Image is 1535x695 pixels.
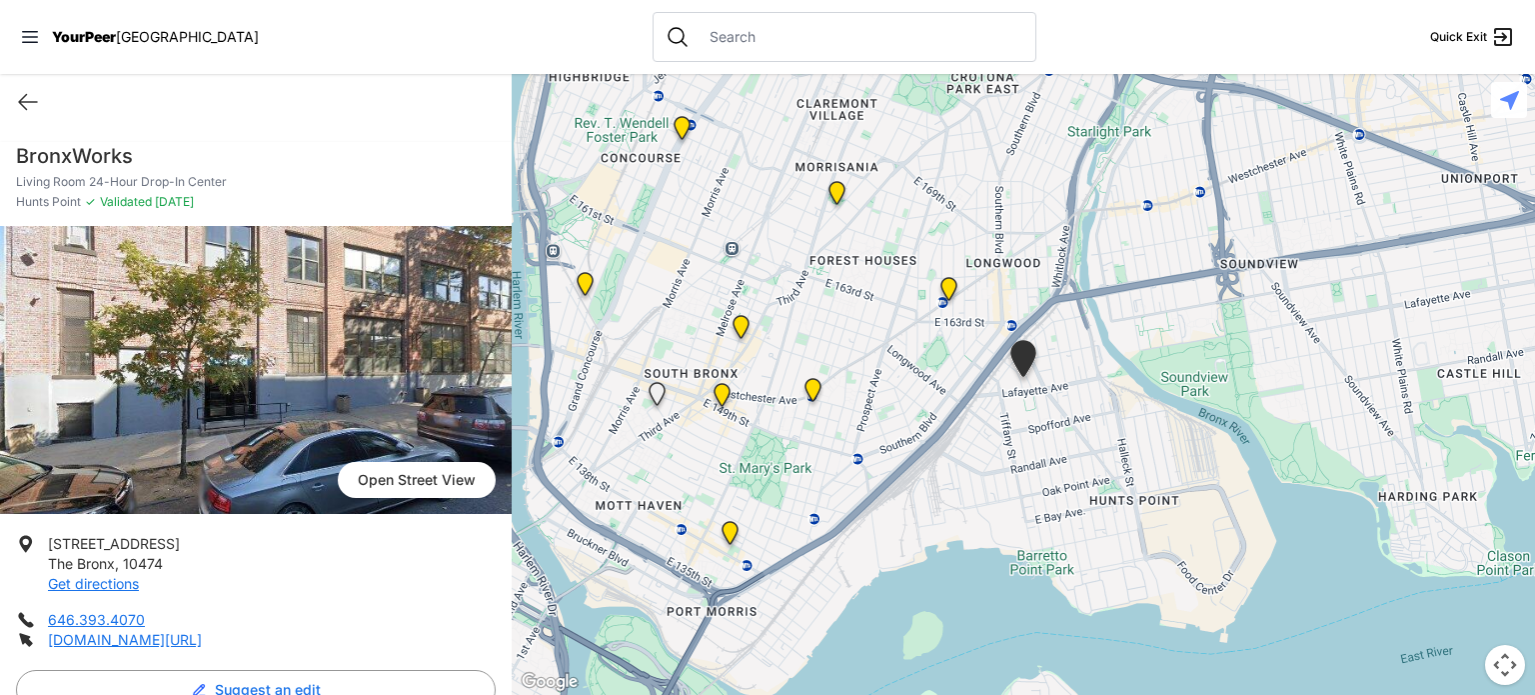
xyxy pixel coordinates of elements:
[152,194,194,209] span: [DATE]
[48,611,145,628] a: 646.393.4070
[800,378,825,410] div: Hunts Point Multi-Service Center
[52,31,259,43] a: YourPeer[GEOGRAPHIC_DATA]
[936,277,961,309] div: Bronx
[573,272,598,304] div: Prevention Assistance and Temporary Housing (PATH)
[824,181,849,213] div: Franklin Women's Shelter and Intake
[48,535,180,552] span: [STREET_ADDRESS]
[123,555,163,572] span: 10474
[517,669,583,695] img: Google
[645,382,670,414] div: Queen of Peace Single Male-Identified Adult Shelter
[698,27,1023,47] input: Search
[670,116,695,148] div: Bronx Housing Court, Clerk's Office
[1006,340,1040,385] div: Living Room 24-Hour Drop-In Center
[338,462,496,498] span: Open Street View
[1430,25,1515,49] a: Quick Exit
[710,383,735,415] div: The Bronx Pride Center
[517,669,583,695] a: Open this area in Google Maps (opens a new window)
[52,28,116,45] span: YourPeer
[48,575,139,592] a: Get directions
[1430,29,1487,45] span: Quick Exit
[100,194,152,209] span: Validated
[16,194,81,210] span: Hunts Point
[48,555,115,572] span: The Bronx
[16,142,496,170] h1: BronxWorks
[1485,645,1525,685] button: Map camera controls
[729,315,754,347] div: Bronx Youth Center (BYC)
[16,174,496,190] p: Living Room 24-Hour Drop-In Center
[116,28,259,45] span: [GEOGRAPHIC_DATA]
[48,631,202,648] a: [DOMAIN_NAME][URL]
[115,555,119,572] span: ,
[85,194,96,210] span: ✓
